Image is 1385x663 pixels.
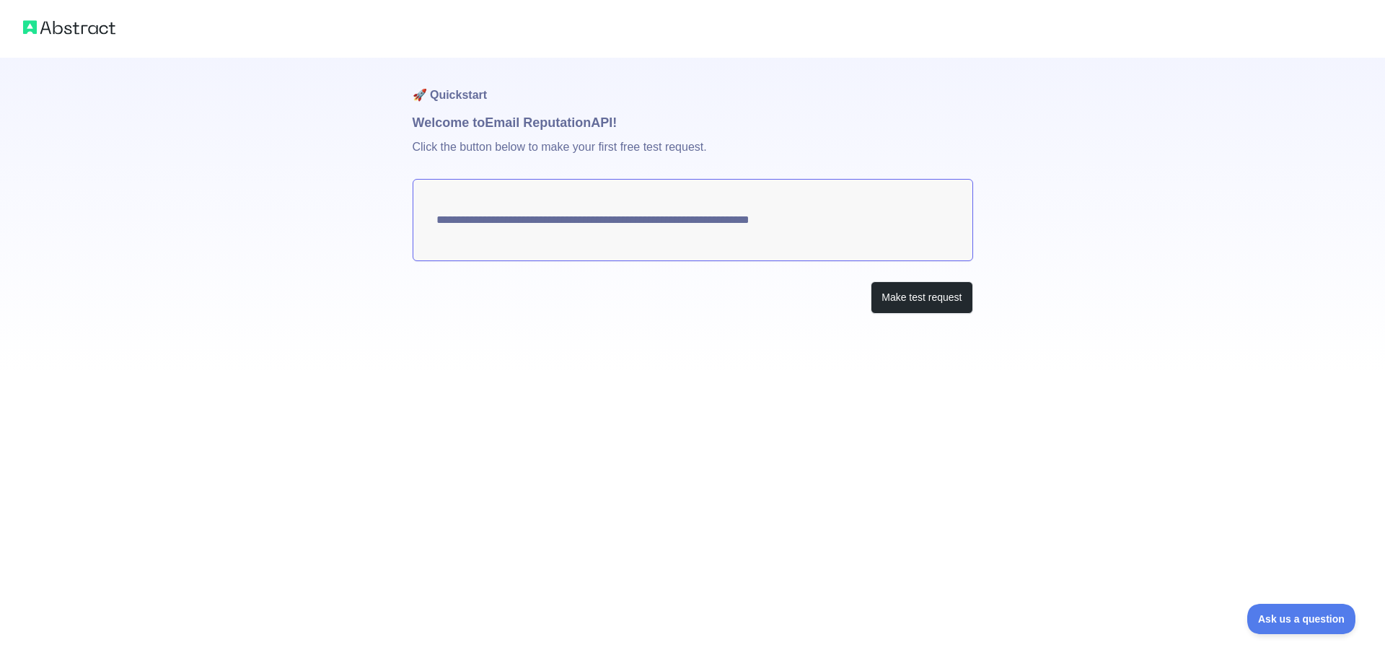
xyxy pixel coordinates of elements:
h1: Welcome to Email Reputation API! [413,113,973,133]
p: Click the button below to make your first free test request. [413,133,973,179]
button: Make test request [871,281,972,314]
h1: 🚀 Quickstart [413,58,973,113]
img: Abstract logo [23,17,115,38]
iframe: Toggle Customer Support [1247,604,1356,634]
